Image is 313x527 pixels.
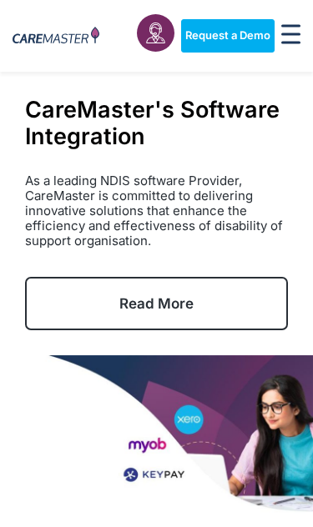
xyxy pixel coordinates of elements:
[119,295,194,312] span: Read More
[181,19,275,53] a: Request a Demo
[185,29,270,43] span: Request a Demo
[25,277,288,330] a: Read More
[25,97,288,151] h1: CareMaster's Software Integration
[25,173,288,248] p: As a leading NDIS software Provider, CareMaster is committed to delivering innovative solutions t...
[13,27,99,46] img: CareMaster Logo
[281,24,300,48] div: Menu Toggle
